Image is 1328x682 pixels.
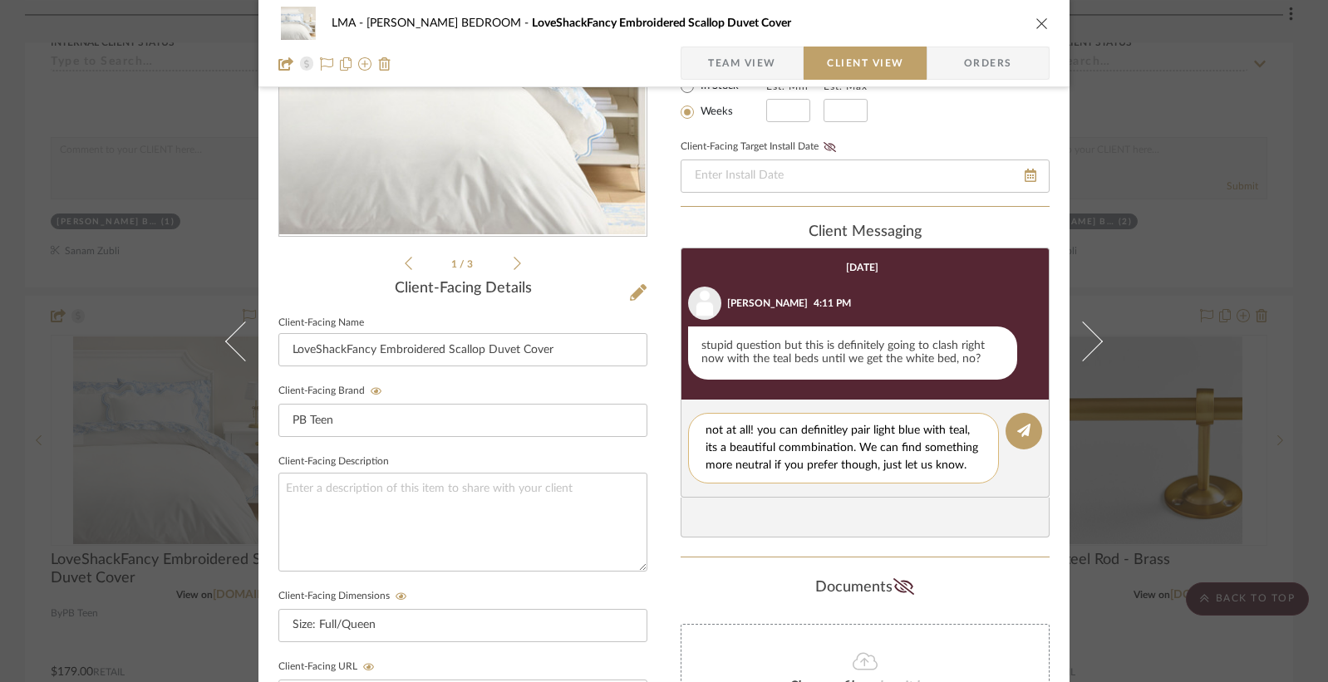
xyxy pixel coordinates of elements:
label: Client-Facing Description [278,458,389,466]
button: Client-Facing URL [357,661,380,673]
div: 4:11 PM [814,296,851,311]
input: Enter Install Date [681,159,1050,193]
div: stupid question but this is definitely going to clash right now with the teal beds until we get t... [688,326,1017,380]
button: Client-Facing Target Install Date [819,141,841,153]
input: Enter Client-Facing Brand [278,404,647,437]
span: [PERSON_NAME] BEDROOM [366,17,532,29]
span: Team View [708,47,776,80]
input: Enter Client-Facing Item Name [278,333,647,366]
mat-radio-group: Select item type [681,76,766,122]
label: Client-Facing Dimensions [278,591,412,602]
div: [PERSON_NAME] [727,296,808,311]
label: Client-Facing Target Install Date [681,141,841,153]
div: [DATE] [846,262,878,273]
button: Client-Facing Dimensions [390,591,412,602]
span: LoveShackFancy Embroidered Scallop Duvet Cover [532,17,791,29]
input: Enter item dimensions [278,609,647,642]
div: client Messaging [681,223,1050,242]
img: 6fdf767c-06e8-40ee-9c37-4292101f758a_48x40.jpg [278,7,318,40]
span: Orders [946,47,1030,80]
span: Client View [827,47,903,80]
div: Client-Facing Details [278,280,647,298]
span: / [460,259,467,269]
label: Weeks [697,105,733,120]
label: Client-Facing Brand [278,385,387,397]
label: Client-Facing URL [278,661,380,673]
div: Documents [681,574,1050,601]
span: LMA [332,17,366,29]
img: Remove from project [378,57,391,71]
img: user_avatar.png [688,287,721,320]
span: 1 [451,259,460,269]
button: close [1035,16,1050,31]
button: Client-Facing Brand [365,385,387,397]
label: Client-Facing Name [278,319,364,327]
span: 3 [467,259,475,269]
